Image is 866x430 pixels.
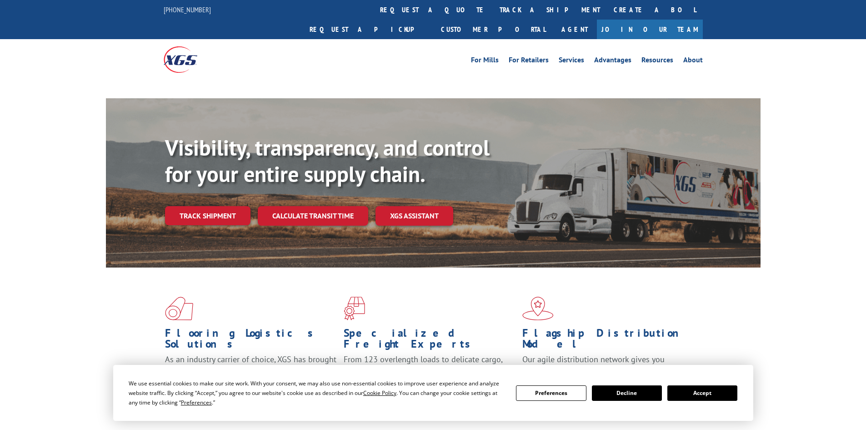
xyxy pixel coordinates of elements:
a: Join Our Team [597,20,703,39]
a: Services [559,56,584,66]
a: Customer Portal [434,20,552,39]
a: About [683,56,703,66]
a: For Mills [471,56,499,66]
button: Accept [667,385,737,401]
img: xgs-icon-total-supply-chain-intelligence-red [165,297,193,320]
span: Our agile distribution network gives you nationwide inventory management on demand. [522,354,690,375]
span: As an industry carrier of choice, XGS has brought innovation and dedication to flooring logistics... [165,354,336,386]
span: Cookie Policy [363,389,396,397]
b: Visibility, transparency, and control for your entire supply chain. [165,133,490,188]
button: Preferences [516,385,586,401]
a: Agent [552,20,597,39]
a: Track shipment [165,206,250,225]
h1: Specialized Freight Experts [344,328,516,354]
a: Calculate transit time [258,206,368,226]
a: Request a pickup [303,20,434,39]
div: Cookie Consent Prompt [113,365,753,421]
div: We use essential cookies to make our site work. With your consent, we may also use non-essential ... [129,379,505,407]
img: xgs-icon-flagship-distribution-model-red [522,297,554,320]
a: For Retailers [509,56,549,66]
a: Advantages [594,56,631,66]
p: From 123 overlength loads to delicate cargo, our experienced staff knows the best way to move you... [344,354,516,395]
a: [PHONE_NUMBER] [164,5,211,14]
a: Resources [641,56,673,66]
img: xgs-icon-focused-on-flooring-red [344,297,365,320]
h1: Flooring Logistics Solutions [165,328,337,354]
h1: Flagship Distribution Model [522,328,694,354]
button: Decline [592,385,662,401]
a: XGS ASSISTANT [375,206,453,226]
span: Preferences [181,399,212,406]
